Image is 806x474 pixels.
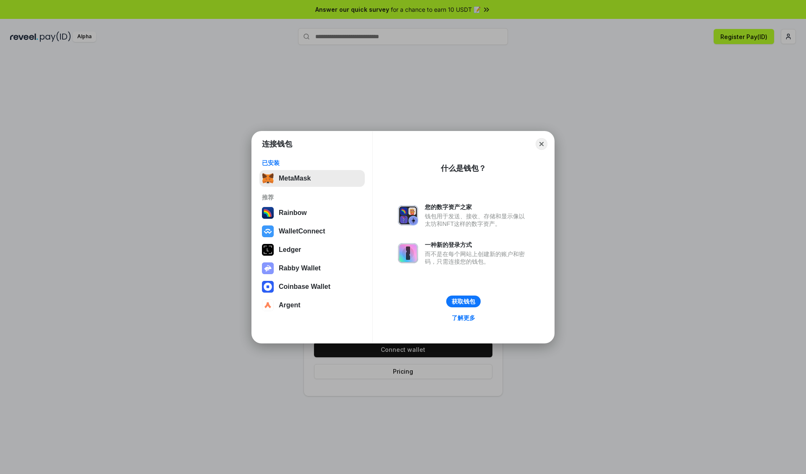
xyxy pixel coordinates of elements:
[425,250,529,265] div: 而不是在每个网站上创建新的账户和密码，只需连接您的钱包。
[259,223,365,240] button: WalletConnect
[262,299,274,311] img: svg+xml,%3Csvg%20width%3D%2228%22%20height%3D%2228%22%20viewBox%3D%220%200%2028%2028%22%20fill%3D...
[259,170,365,187] button: MetaMask
[447,312,480,323] a: 了解更多
[441,163,486,173] div: 什么是钱包？
[398,243,418,263] img: svg+xml,%3Csvg%20xmlns%3D%22http%3A%2F%2Fwww.w3.org%2F2000%2Fsvg%22%20fill%3D%22none%22%20viewBox...
[446,296,481,307] button: 获取钱包
[452,314,475,322] div: 了解更多
[262,281,274,293] img: svg+xml,%3Csvg%20width%3D%2228%22%20height%3D%2228%22%20viewBox%3D%220%200%2028%2028%22%20fill%3D...
[279,301,301,309] div: Argent
[425,212,529,228] div: 钱包用于发送、接收、存储和显示像以太坊和NFT这样的数字资产。
[262,173,274,184] img: svg+xml,%3Csvg%20fill%3D%22none%22%20height%3D%2233%22%20viewBox%3D%220%200%2035%2033%22%20width%...
[262,194,362,201] div: 推荐
[259,278,365,295] button: Coinbase Wallet
[279,264,321,272] div: Rabby Wallet
[262,262,274,274] img: svg+xml,%3Csvg%20xmlns%3D%22http%3A%2F%2Fwww.w3.org%2F2000%2Fsvg%22%20fill%3D%22none%22%20viewBox...
[259,241,365,258] button: Ledger
[425,203,529,211] div: 您的数字资产之家
[279,175,311,182] div: MetaMask
[452,298,475,305] div: 获取钱包
[262,244,274,256] img: svg+xml,%3Csvg%20xmlns%3D%22http%3A%2F%2Fwww.w3.org%2F2000%2Fsvg%22%20width%3D%2228%22%20height%3...
[262,207,274,219] img: svg+xml,%3Csvg%20width%3D%22120%22%20height%3D%22120%22%20viewBox%3D%220%200%20120%20120%22%20fil...
[262,159,362,167] div: 已安装
[279,228,325,235] div: WalletConnect
[279,283,330,291] div: Coinbase Wallet
[262,225,274,237] img: svg+xml,%3Csvg%20width%3D%2228%22%20height%3D%2228%22%20viewBox%3D%220%200%2028%2028%22%20fill%3D...
[425,241,529,249] div: 一种新的登录方式
[279,209,307,217] div: Rainbow
[259,260,365,277] button: Rabby Wallet
[259,204,365,221] button: Rainbow
[398,205,418,225] img: svg+xml,%3Csvg%20xmlns%3D%22http%3A%2F%2Fwww.w3.org%2F2000%2Fsvg%22%20fill%3D%22none%22%20viewBox...
[279,246,301,254] div: Ledger
[536,138,547,150] button: Close
[262,139,292,149] h1: 连接钱包
[259,297,365,314] button: Argent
